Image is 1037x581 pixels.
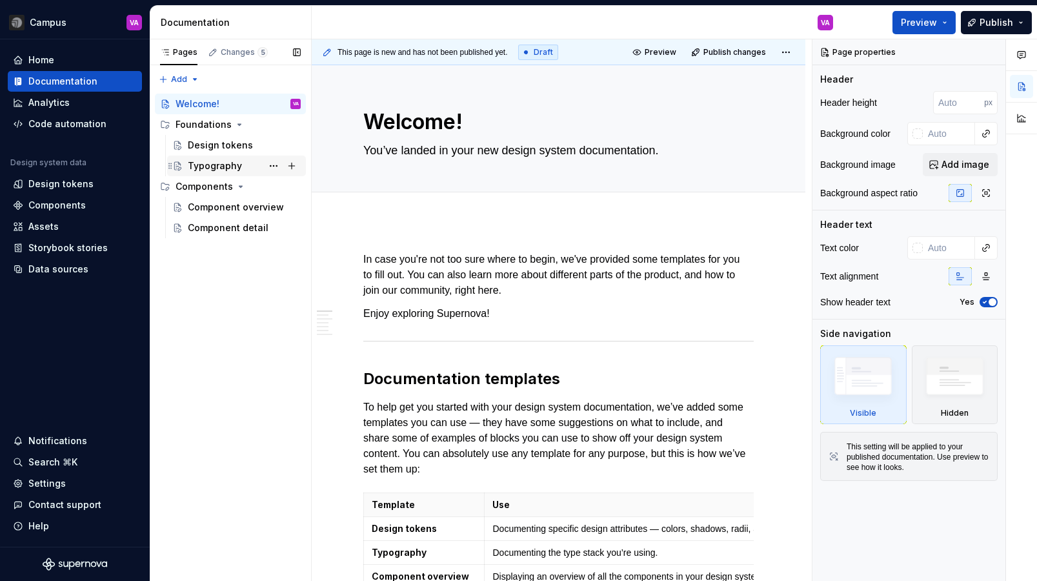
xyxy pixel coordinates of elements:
input: Auto [923,122,975,145]
textarea: Welcome! [361,107,751,138]
button: Preview [892,11,956,34]
input: Auto [923,236,975,260]
div: Components [155,176,306,197]
div: Show header text [820,296,891,309]
img: 3ce36157-9fde-47d2-9eb8-fa8ebb961d3d.png [9,15,25,30]
div: Hidden [912,345,998,424]
a: Component overview [167,197,306,218]
span: Add image [941,158,989,171]
span: Draft [534,47,553,57]
div: Design system data [10,158,86,168]
div: Side navigation [820,327,891,340]
div: Assets [28,220,59,233]
p: Documenting specific design attributes — colors, shadows, radii, and so on. [492,522,819,535]
p: px [984,97,992,108]
div: Header [820,73,853,86]
div: Analytics [28,96,70,109]
a: Code automation [8,114,142,134]
div: Code automation [28,117,106,130]
div: Hidden [941,408,969,418]
span: 5 [257,47,268,57]
p: Enjoy exploring Supernova! [363,306,754,321]
input: Auto [933,91,984,114]
div: Foundations [155,114,306,135]
div: Component detail [188,221,268,234]
div: Documentation [28,75,97,88]
span: Publish [980,16,1013,29]
div: Notifications [28,434,87,447]
span: Add [171,74,187,85]
a: Settings [8,473,142,494]
div: Contact support [28,498,101,511]
svg: Supernova Logo [43,558,107,571]
button: Contact support [8,494,142,515]
div: Text alignment [820,270,878,283]
div: Welcome! [176,97,219,110]
div: VA [293,97,299,110]
div: Header height [820,96,877,109]
div: Header text [820,218,872,231]
a: Design tokens [8,174,142,194]
div: Text color [820,241,859,254]
a: Components [8,195,142,216]
a: Typography [167,156,306,176]
p: Use [492,498,819,511]
a: Analytics [8,92,142,113]
div: VA [130,17,139,28]
p: Template [372,498,476,511]
div: Components [176,180,233,193]
a: Design tokens [167,135,306,156]
label: Yes [960,297,974,307]
button: CampusVA [3,8,147,36]
div: Visible [850,408,876,418]
button: Publish [961,11,1032,34]
div: Data sources [28,263,88,276]
div: Design tokens [188,139,253,152]
button: Add [155,70,203,88]
span: Publish changes [703,47,766,57]
a: Assets [8,216,142,237]
div: Component overview [188,201,284,214]
strong: Typography [372,547,427,558]
div: Background color [820,127,891,140]
div: Background aspect ratio [820,187,918,199]
a: Storybook stories [8,238,142,258]
div: Storybook stories [28,241,108,254]
div: Settings [28,477,66,490]
div: Foundations [176,118,232,131]
button: Notifications [8,431,142,451]
div: Typography [188,159,242,172]
div: Home [28,54,54,66]
button: Help [8,516,142,536]
button: Search ⌘K [8,452,142,473]
div: This setting will be applied to your published documentation. Use preview to see how it looks. [847,442,989,473]
a: Data sources [8,259,142,280]
div: Search ⌘K [28,456,77,469]
a: Component detail [167,218,306,238]
span: Preview [645,47,676,57]
a: Documentation [8,71,142,92]
div: Help [28,520,49,533]
h2: Documentation templates [363,369,754,389]
div: Page tree [155,94,306,238]
p: Documenting the type stack you’re using. [492,546,819,559]
div: VA [821,17,830,28]
strong: Design tokens [372,523,437,534]
div: Documentation [161,16,306,29]
div: Background image [820,158,896,171]
div: Visible [820,345,907,424]
div: Components [28,199,86,212]
div: Pages [160,47,197,57]
p: In case you're not too sure where to begin, we've provided some templates for you to fill out. Yo... [363,252,754,298]
a: Welcome!VA [155,94,306,114]
div: Changes [221,47,268,57]
span: Preview [901,16,937,29]
p: To help get you started with your design system documentation, we’ve added some templates you can... [363,400,754,477]
div: Campus [30,16,66,29]
button: Preview [629,43,682,61]
button: Publish changes [687,43,772,61]
textarea: You’ve landed in your new design system documentation. [361,140,751,161]
div: Design tokens [28,178,94,190]
span: This page is new and has not been published yet. [337,47,508,57]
